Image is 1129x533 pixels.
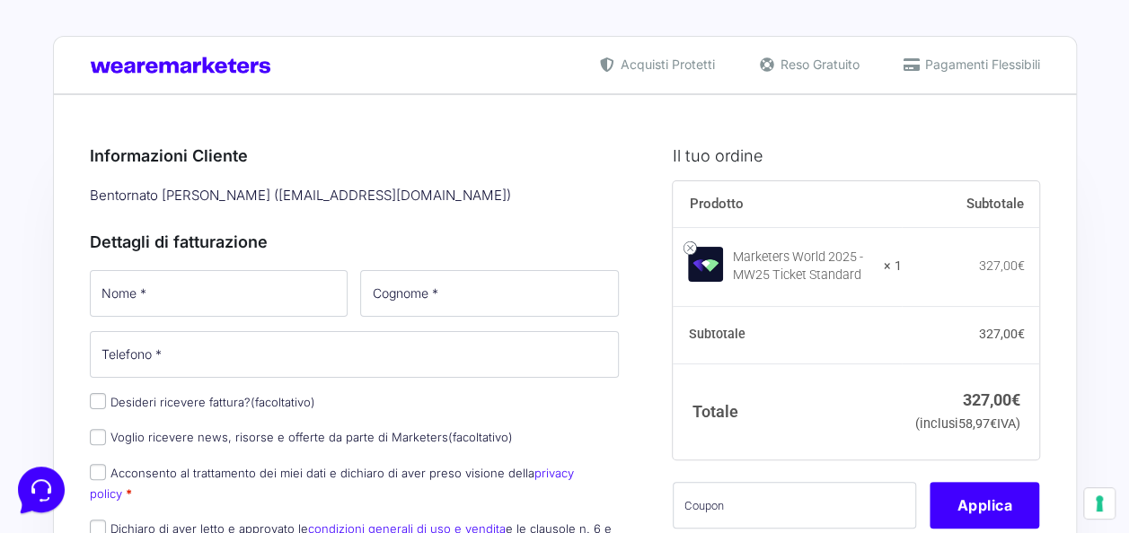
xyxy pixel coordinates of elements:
button: Inizia una conversazione [29,151,331,187]
img: dark [86,100,122,136]
small: (inclusi IVA) [915,416,1020,432]
p: Aiuto [277,393,303,409]
span: € [1011,390,1020,409]
h3: Informazioni Cliente [90,144,620,168]
span: Trova una risposta [29,223,140,237]
bdi: 327,00 [978,258,1024,273]
span: € [1017,327,1024,341]
span: € [990,416,997,432]
img: dark [57,100,93,136]
span: Reso Gratuito [776,55,860,74]
button: Messaggi [125,368,235,409]
span: € [1017,258,1024,273]
button: Le tue preferenze relative al consenso per le tecnologie di tracciamento [1084,488,1115,519]
th: Prodotto [673,181,902,228]
input: Cognome * [360,270,619,317]
span: (facoltativo) [251,395,315,409]
img: dark [29,100,65,136]
div: Bentornato [PERSON_NAME] ( [EMAIL_ADDRESS][DOMAIN_NAME] ) [84,181,626,211]
bdi: 327,00 [963,390,1020,409]
span: (facoltativo) [448,430,513,444]
div: Marketers World 2025 - MW25 Ticket Standard [732,249,872,284]
bdi: 327,00 [978,327,1024,341]
button: Applica [930,482,1039,529]
input: Coupon [673,482,916,529]
a: Apri Centro Assistenza [191,223,331,237]
span: Pagamenti Flessibili [921,55,1040,74]
h3: Dettagli di fatturazione [90,230,620,254]
span: Le tue conversazioni [29,72,153,86]
th: Totale [673,363,902,459]
input: Cerca un articolo... [40,261,294,279]
input: Nome * [90,270,348,317]
input: Desideri ricevere fattura?(facoltativo) [90,393,106,409]
label: Voglio ricevere news, risorse e offerte da parte di Marketers [90,430,513,444]
input: Acconsento al trattamento dei miei dati e dichiaro di aver preso visione dellaprivacy policy [90,464,106,480]
button: Home [14,368,125,409]
h2: Ciao da Marketers 👋 [14,14,302,43]
button: Aiuto [234,368,345,409]
p: Messaggi [155,393,204,409]
input: Telefono * [90,331,620,378]
label: Desideri ricevere fattura? [90,395,315,409]
th: Subtotale [673,307,902,364]
th: Subtotale [902,181,1040,228]
span: Inizia una conversazione [117,162,265,176]
h3: Il tuo ordine [673,144,1039,168]
input: Voglio ricevere news, risorse e offerte da parte di Marketers(facoltativo) [90,429,106,445]
label: Acconsento al trattamento dei miei dati e dichiaro di aver preso visione della [90,466,574,501]
strong: × 1 [884,258,902,275]
p: Home [54,393,84,409]
iframe: Customerly Messenger Launcher [14,463,68,517]
span: Acquisti Protetti [616,55,715,74]
span: 58,97 [958,416,997,432]
img: Marketers World 2025 - MW25 Ticket Standard [688,247,723,282]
